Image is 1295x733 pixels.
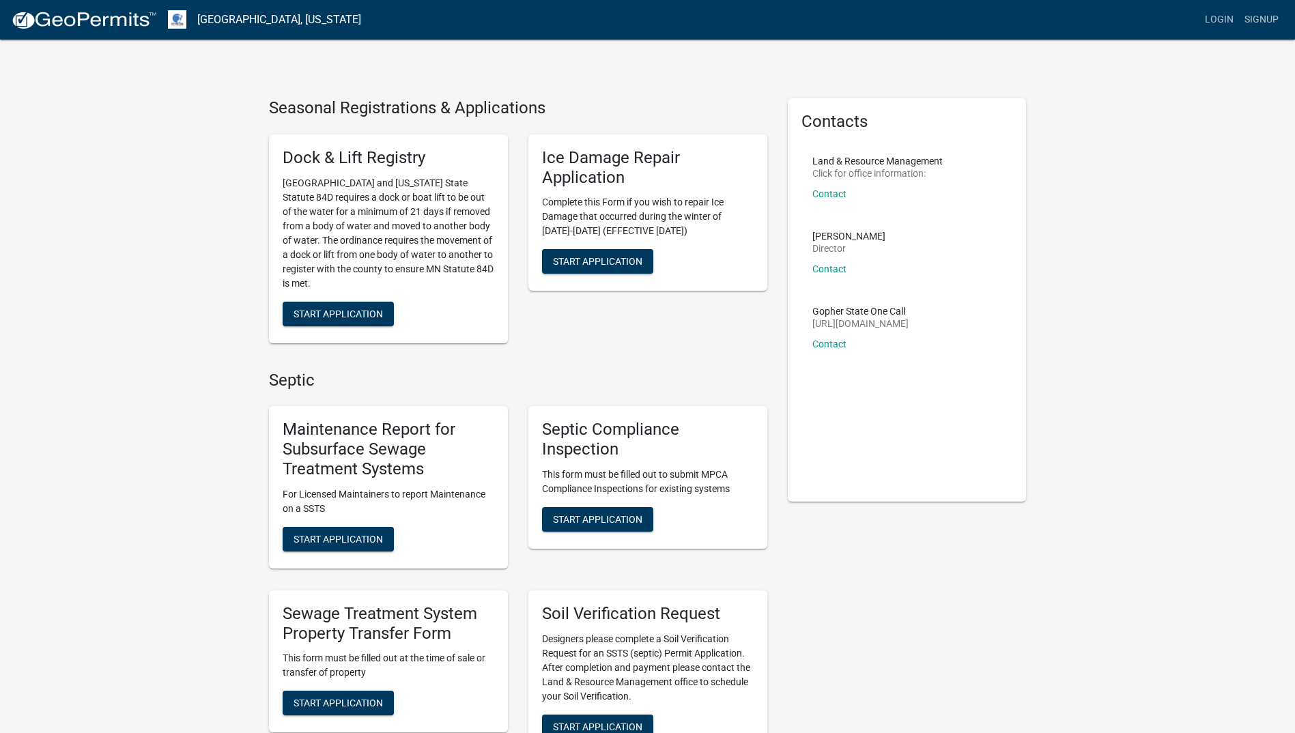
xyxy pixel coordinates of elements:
[553,256,642,267] span: Start Application
[812,306,909,316] p: Gopher State One Call
[542,420,754,459] h5: Septic Compliance Inspection
[542,632,754,704] p: Designers please complete a Soil Verification Request for an SSTS (septic) Permit Application. Af...
[801,112,1013,132] h5: Contacts
[197,8,361,31] a: [GEOGRAPHIC_DATA], [US_STATE]
[283,604,494,644] h5: Sewage Treatment System Property Transfer Form
[553,721,642,732] span: Start Application
[812,244,885,253] p: Director
[812,188,846,199] a: Contact
[1199,7,1239,33] a: Login
[283,148,494,168] h5: Dock & Lift Registry
[283,487,494,516] p: For Licensed Maintainers to report Maintenance on a SSTS
[812,339,846,349] a: Contact
[812,169,943,178] p: Click for office information:
[269,371,767,390] h4: Septic
[542,249,653,274] button: Start Application
[812,231,885,241] p: [PERSON_NAME]
[1239,7,1284,33] a: Signup
[812,263,846,274] a: Contact
[283,302,394,326] button: Start Application
[812,156,943,166] p: Land & Resource Management
[283,527,394,551] button: Start Application
[168,10,186,29] img: Otter Tail County, Minnesota
[283,691,394,715] button: Start Application
[542,604,754,624] h5: Soil Verification Request
[542,468,754,496] p: This form must be filled out to submit MPCA Compliance Inspections for existing systems
[553,513,642,524] span: Start Application
[269,98,767,118] h4: Seasonal Registrations & Applications
[283,420,494,478] h5: Maintenance Report for Subsurface Sewage Treatment Systems
[294,308,383,319] span: Start Application
[294,533,383,544] span: Start Application
[542,148,754,188] h5: Ice Damage Repair Application
[283,176,494,291] p: [GEOGRAPHIC_DATA] and [US_STATE] State Statute 84D requires a dock or boat lift to be out of the ...
[542,507,653,532] button: Start Application
[283,651,494,680] p: This form must be filled out at the time of sale or transfer of property
[542,195,754,238] p: Complete this Form if you wish to repair Ice Damage that occurred during the winter of [DATE]-[DA...
[812,319,909,328] p: [URL][DOMAIN_NAME]
[294,698,383,708] span: Start Application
